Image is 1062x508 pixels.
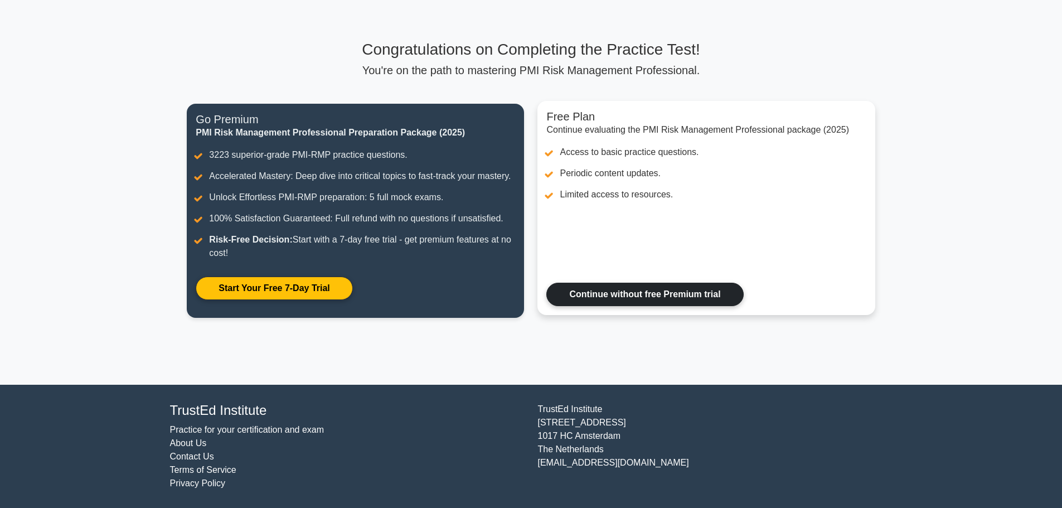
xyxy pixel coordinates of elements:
a: Terms of Service [170,465,236,475]
p: You're on the path to mastering PMI Risk Management Professional. [187,64,875,77]
h3: Congratulations on Completing the Practice Test! [187,40,875,59]
a: Contact Us [170,452,214,461]
a: Start Your Free 7-Day Trial [196,277,352,300]
a: About Us [170,438,207,448]
a: Practice for your certification and exam [170,425,324,434]
h4: TrustEd Institute [170,403,525,419]
a: Privacy Policy [170,478,226,488]
div: TrustEd Institute [STREET_ADDRESS] 1017 HC Amsterdam The Netherlands [EMAIL_ADDRESS][DOMAIN_NAME] [531,403,899,490]
a: Continue without free Premium trial [546,283,743,306]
